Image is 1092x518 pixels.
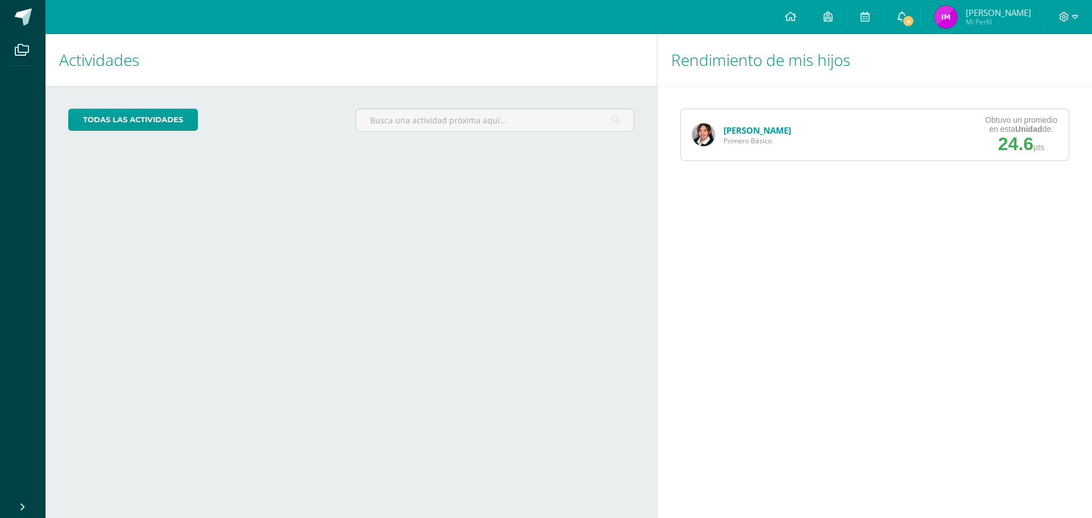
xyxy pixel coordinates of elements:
span: 24.6 [998,134,1033,154]
strong: Unidad [1015,125,1042,134]
h1: Rendimiento de mis hijos [671,34,1078,86]
span: Mi Perfil [966,17,1031,27]
span: pts [1033,143,1044,152]
span: 4 [902,15,915,27]
span: Primero Básico [723,136,791,146]
a: [PERSON_NAME] [723,125,791,136]
img: dbf03303ad5149e6e4c7d898187d7803.png [934,6,957,28]
span: [PERSON_NAME] [966,7,1031,18]
img: 3c4bf356b985e527ae93dd8c6d6d29ce.png [692,123,715,146]
input: Busca una actividad próxima aquí... [356,109,633,131]
div: Obtuvo un promedio en esta de: [985,115,1057,134]
a: todas las Actividades [68,109,198,131]
h1: Actividades [59,34,643,86]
